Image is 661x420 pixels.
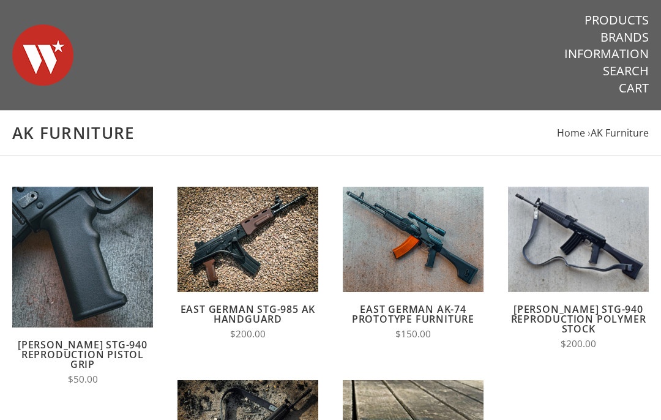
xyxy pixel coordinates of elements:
img: Wieger STG-940 Reproduction Pistol Grip [12,187,153,328]
a: Information [564,46,649,62]
span: $200.00 [561,337,596,350]
span: $150.00 [395,328,431,340]
img: East German AK-74 Prototype Furniture [343,187,484,293]
a: Brands [600,29,649,45]
a: [PERSON_NAME] STG-940 Reproduction Polymer Stock [511,302,646,336]
img: East German STG-985 AK Handguard [177,187,318,293]
img: Wieger STG-940 Reproduction Polymer Stock [508,187,649,293]
a: [PERSON_NAME] STG-940 Reproduction Pistol Grip [18,338,148,371]
a: Home [557,126,585,140]
a: East German AK-74 Prototype Furniture [352,302,474,326]
a: Search [603,63,649,79]
a: Products [584,12,649,28]
li: › [588,125,649,141]
span: $200.00 [230,328,266,340]
h1: AK Furniture [12,123,649,143]
a: AK Furniture [591,126,649,140]
img: Warsaw Wood Co. [12,12,73,98]
span: $50.00 [68,373,98,386]
a: Cart [619,80,649,96]
a: East German STG-985 AK Handguard [181,302,316,326]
